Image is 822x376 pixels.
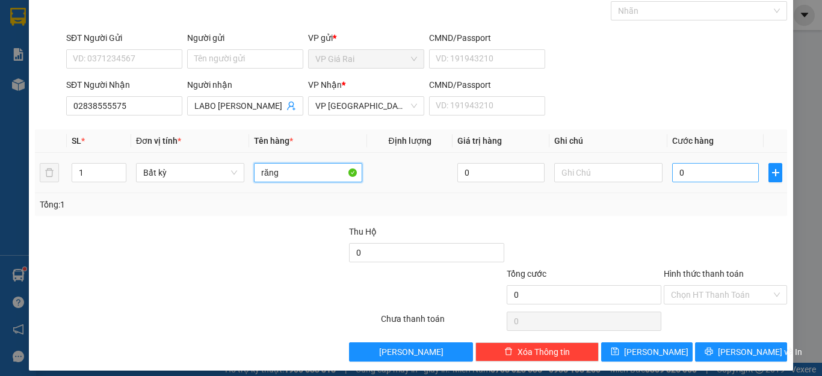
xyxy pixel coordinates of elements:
span: Xóa Thông tin [518,345,570,359]
span: save [611,347,619,357]
div: SĐT Người Nhận [66,78,182,91]
span: Bất kỳ [143,164,237,182]
li: 0983 44 7777 [5,57,229,72]
span: phone [69,59,79,69]
div: Chưa thanh toán [380,312,505,333]
input: 0 [457,163,544,182]
b: TRÍ NHÂN [69,8,130,23]
span: [PERSON_NAME] [624,345,688,359]
span: SL [72,136,81,146]
div: CMND/Passport [429,78,545,91]
label: Hình thức thanh toán [664,269,744,279]
div: Người gửi [187,31,303,45]
span: Tên hàng [254,136,293,146]
b: GỬI : VP Giá Rai [5,90,123,109]
button: delete [40,163,59,182]
span: environment [69,29,79,39]
span: [PERSON_NAME] và In [718,345,802,359]
span: VP Sài Gòn [315,97,417,115]
div: Tổng: 1 [40,198,318,211]
div: Người nhận [187,78,303,91]
span: printer [705,347,713,357]
button: deleteXóa Thông tin [475,342,599,362]
span: Thu Hộ [349,227,377,236]
span: [PERSON_NAME] [379,345,443,359]
span: Đơn vị tính [136,136,181,146]
button: plus [768,163,782,182]
input: Ghi Chú [554,163,663,182]
input: VD: Bàn, Ghế [254,163,362,182]
span: Tổng cước [507,269,546,279]
span: VP Nhận [308,80,342,90]
span: Giá trị hàng [457,136,502,146]
span: delete [504,347,513,357]
span: Cước hàng [672,136,714,146]
div: VP gửi [308,31,424,45]
div: CMND/Passport [429,31,545,45]
li: [STREET_ADDRESS][PERSON_NAME] [5,26,229,57]
span: Định lượng [388,136,431,146]
button: printer[PERSON_NAME] và In [695,342,787,362]
span: plus [769,168,782,177]
span: VP Giá Rai [315,50,417,68]
button: [PERSON_NAME] [349,342,472,362]
span: user-add [286,101,296,111]
div: SĐT Người Gửi [66,31,182,45]
th: Ghi chú [549,129,667,153]
button: save[PERSON_NAME] [601,342,693,362]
